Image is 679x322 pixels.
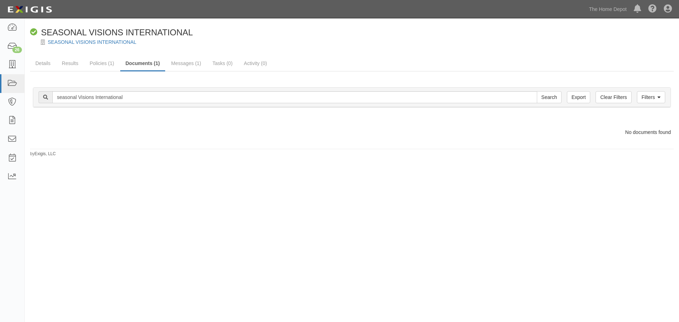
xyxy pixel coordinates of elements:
[84,56,119,70] a: Policies (1)
[57,56,84,70] a: Results
[30,151,56,157] small: by
[28,129,676,136] div: No documents found
[166,56,207,70] a: Messages (1)
[30,56,56,70] a: Details
[48,39,137,45] a: SEASONAL VISIONS INTERNATIONAL
[5,3,54,16] img: logo-5460c22ac91f19d4615b14bd174203de0afe785f0fc80cf4dbbc73dc1793850b.png
[567,91,590,103] a: Export
[120,56,165,71] a: Documents (1)
[30,29,37,36] i: Compliant
[537,91,562,103] input: Search
[239,56,272,70] a: Activity (0)
[35,151,56,156] a: Exigis, LLC
[648,5,657,13] i: Help Center - Complianz
[52,91,537,103] input: Search
[585,2,630,16] a: The Home Depot
[207,56,238,70] a: Tasks (0)
[30,27,193,39] div: SEASONAL VISIONS INTERNATIONAL
[637,91,665,103] a: Filters
[12,47,22,53] div: 26
[41,28,193,37] span: SEASONAL VISIONS INTERNATIONAL
[596,91,631,103] a: Clear Filters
